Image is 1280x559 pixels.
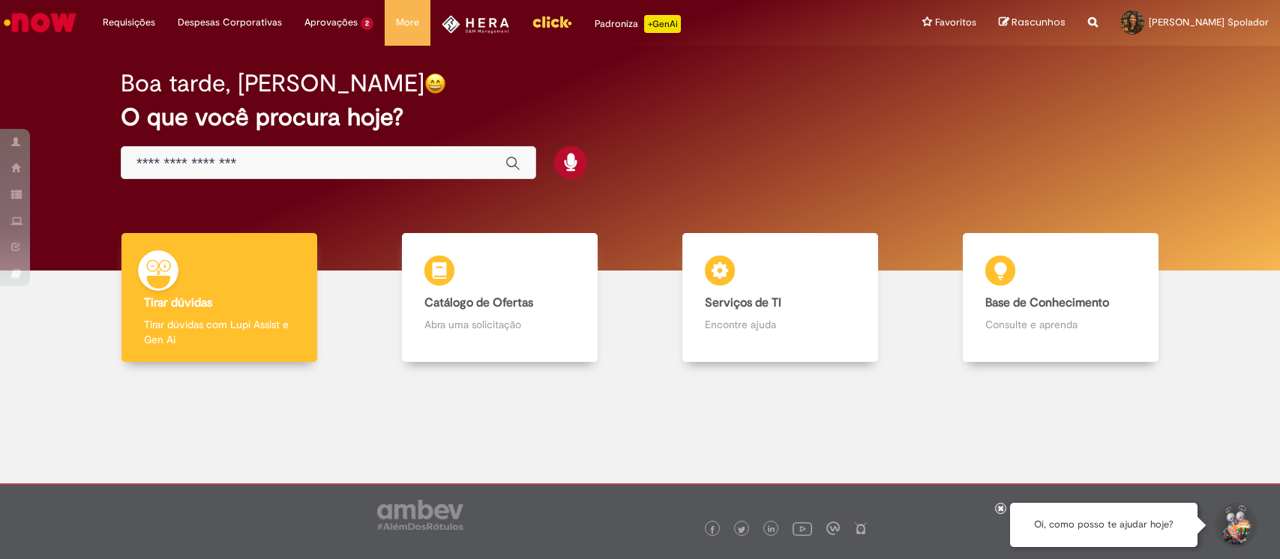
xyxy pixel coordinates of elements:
[935,15,976,30] span: Favoritos
[709,526,716,534] img: logo_footer_facebook.png
[532,10,572,33] img: click_logo_yellow_360x200.png
[377,500,463,530] img: logo_footer_ambev_rotulo_gray.png
[999,16,1066,30] a: Rascunhos
[424,317,575,332] p: Abra uma solicitação
[793,519,812,538] img: logo_footer_youtube.png
[985,317,1136,332] p: Consulte e aprenda
[705,295,781,310] b: Serviços de TI
[1012,15,1066,29] span: Rascunhos
[79,233,359,363] a: Tirar dúvidas Tirar dúvidas com Lupi Assist e Gen Ai
[442,15,510,34] img: HeraLogo.png
[144,317,295,347] p: Tirar dúvidas com Lupi Assist e Gen Ai
[359,233,640,363] a: Catálogo de Ofertas Abra uma solicitação
[738,526,745,534] img: logo_footer_twitter.png
[1010,503,1198,547] div: Oi, como posso te ajudar hoje?
[640,233,921,363] a: Serviços de TI Encontre ajuda
[854,522,868,535] img: logo_footer_naosei.png
[921,233,1201,363] a: Base de Conhecimento Consulte e aprenda
[705,317,856,332] p: Encontre ajuda
[121,70,424,97] h2: Boa tarde, [PERSON_NAME]
[103,15,155,30] span: Requisições
[1,7,79,37] img: ServiceNow
[424,295,533,310] b: Catálogo de Ofertas
[595,15,681,33] div: Padroniza
[768,525,775,534] img: logo_footer_linkedin.png
[121,104,1159,130] h2: O que você procura hoje?
[644,15,681,33] p: +GenAi
[361,17,373,30] span: 2
[144,295,212,310] b: Tirar dúvidas
[424,73,446,94] img: happy-face.png
[1213,503,1258,548] button: Iniciar Conversa de Suporte
[985,295,1109,310] b: Base de Conhecimento
[396,15,419,30] span: More
[304,15,358,30] span: Aprovações
[1149,16,1269,28] span: [PERSON_NAME] Spolador
[826,522,840,535] img: logo_footer_workplace.png
[178,15,282,30] span: Despesas Corporativas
